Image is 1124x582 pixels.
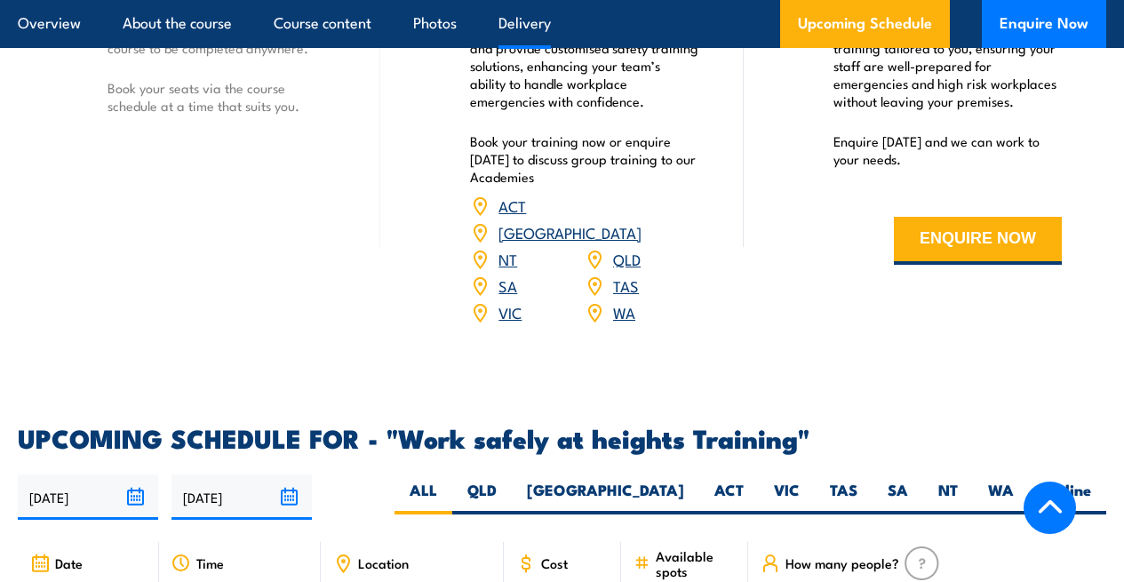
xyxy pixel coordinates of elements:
[498,221,642,243] a: [GEOGRAPHIC_DATA]
[973,480,1029,514] label: WA
[833,132,1062,168] p: Enquire [DATE] and we can work to your needs.
[894,217,1062,265] button: ENQUIRE NOW
[196,555,224,570] span: Time
[55,555,83,570] span: Date
[541,555,568,570] span: Cost
[699,480,759,514] label: ACT
[923,480,973,514] label: NT
[873,480,923,514] label: SA
[470,21,698,110] p: Our Academies are located nationally and provide customised safety training solutions, enhancing ...
[613,275,639,296] a: TAS
[18,426,1106,449] h2: UPCOMING SCHEDULE FOR - "Work safely at heights Training"
[395,480,452,514] label: ALL
[18,474,158,520] input: From date
[470,132,698,186] p: Book your training now or enquire [DATE] to discuss group training to our Academies
[833,21,1062,110] p: We offer convenient nationwide training tailored to you, ensuring your staff are well-prepared fo...
[613,301,635,323] a: WA
[512,480,699,514] label: [GEOGRAPHIC_DATA]
[171,474,312,520] input: To date
[759,480,815,514] label: VIC
[498,301,522,323] a: VIC
[358,555,409,570] span: Location
[498,275,517,296] a: SA
[498,195,526,216] a: ACT
[656,548,736,578] span: Available spots
[452,480,512,514] label: QLD
[108,79,336,115] p: Book your seats via the course schedule at a time that suits you.
[815,480,873,514] label: TAS
[498,248,517,269] a: NT
[785,555,899,570] span: How many people?
[613,248,641,269] a: QLD
[1029,480,1106,514] label: Online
